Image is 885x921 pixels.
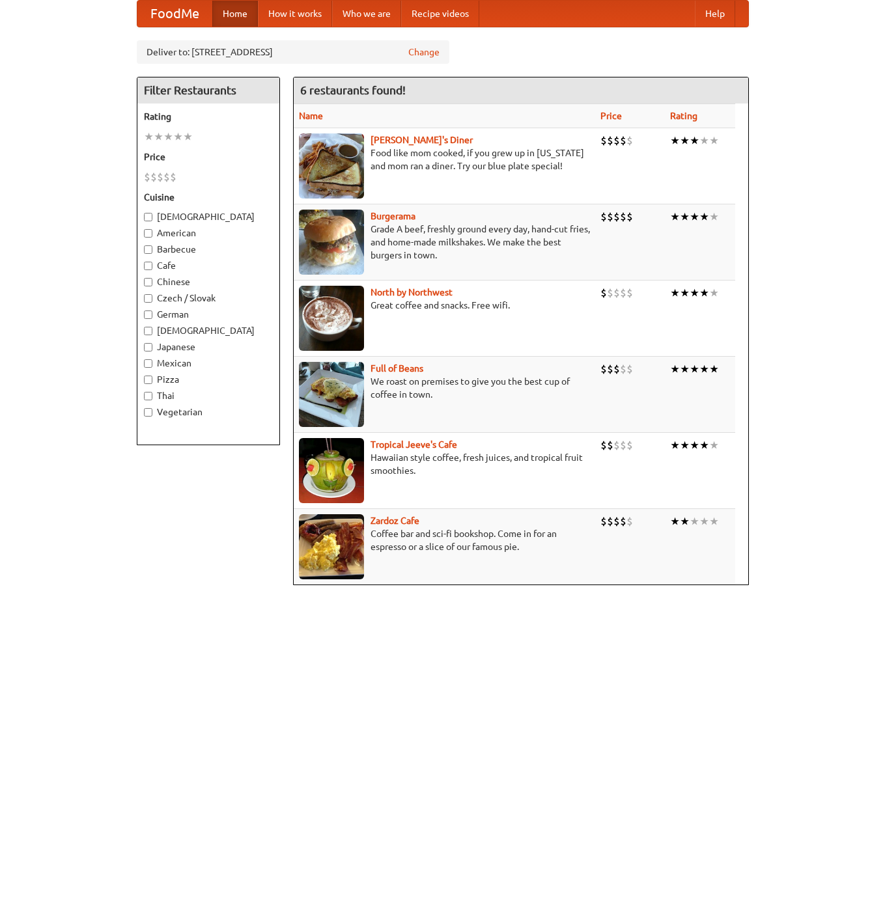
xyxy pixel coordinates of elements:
[699,286,709,300] li: ★
[620,286,626,300] li: $
[371,135,473,145] a: [PERSON_NAME]'s Diner
[299,438,364,503] img: jeeves.jpg
[680,438,690,452] li: ★
[670,111,697,121] a: Rating
[600,286,607,300] li: $
[709,133,719,148] li: ★
[408,46,440,59] a: Change
[607,362,613,376] li: $
[690,514,699,529] li: ★
[144,343,152,351] input: Japanese
[607,514,613,529] li: $
[607,133,613,148] li: $
[699,438,709,452] li: ★
[371,363,423,374] a: Full of Beans
[137,77,279,103] h4: Filter Restaurants
[620,438,626,452] li: $
[600,210,607,224] li: $
[620,133,626,148] li: $
[299,375,590,401] p: We roast on premises to give you the best cup of coffee in town.
[690,133,699,148] li: ★
[144,243,273,256] label: Barbecue
[690,210,699,224] li: ★
[144,229,152,238] input: American
[299,286,364,351] img: north.jpg
[144,150,273,163] h5: Price
[157,170,163,184] li: $
[299,362,364,427] img: beans.jpg
[137,40,449,64] div: Deliver to: [STREET_ADDRESS]
[299,514,364,579] img: zardoz.jpg
[670,133,680,148] li: ★
[137,1,212,27] a: FoodMe
[699,514,709,529] li: ★
[163,130,173,144] li: ★
[144,245,152,254] input: Barbecue
[699,210,709,224] li: ★
[690,362,699,376] li: ★
[299,299,590,312] p: Great coffee and snacks. Free wifi.
[401,1,479,27] a: Recipe videos
[144,376,152,384] input: Pizza
[170,170,176,184] li: $
[299,111,323,121] a: Name
[144,191,273,204] h5: Cuisine
[144,210,273,223] label: [DEMOGRAPHIC_DATA]
[371,515,419,526] a: Zardoz Cafe
[144,324,273,337] label: [DEMOGRAPHIC_DATA]
[144,227,273,240] label: American
[212,1,258,27] a: Home
[613,362,620,376] li: $
[163,170,170,184] li: $
[299,223,590,262] p: Grade A beef, freshly ground every day, hand-cut fries, and home-made milkshakes. We make the bes...
[144,406,273,419] label: Vegetarian
[299,451,590,477] p: Hawaiian style coffee, fresh juices, and tropical fruit smoothies.
[680,133,690,148] li: ★
[144,389,273,402] label: Thai
[709,514,719,529] li: ★
[144,170,150,184] li: $
[144,308,273,321] label: German
[371,211,415,221] a: Burgerama
[144,310,152,319] input: German
[144,373,273,386] label: Pizza
[670,438,680,452] li: ★
[144,327,152,335] input: [DEMOGRAPHIC_DATA]
[144,275,273,288] label: Chinese
[626,133,633,148] li: $
[613,514,620,529] li: $
[620,514,626,529] li: $
[371,287,453,297] b: North by Northwest
[600,133,607,148] li: $
[690,438,699,452] li: ★
[299,210,364,275] img: burgerama.jpg
[299,527,590,553] p: Coffee bar and sci-fi bookshop. Come in for an espresso or a slice of our famous pie.
[600,514,607,529] li: $
[144,278,152,286] input: Chinese
[144,262,152,270] input: Cafe
[332,1,401,27] a: Who we are
[144,292,273,305] label: Czech / Slovak
[144,408,152,417] input: Vegetarian
[670,362,680,376] li: ★
[620,362,626,376] li: $
[144,340,273,353] label: Japanese
[600,362,607,376] li: $
[680,286,690,300] li: ★
[600,111,622,121] a: Price
[709,210,719,224] li: ★
[144,130,154,144] li: ★
[699,133,709,148] li: ★
[613,210,620,224] li: $
[613,438,620,452] li: $
[680,514,690,529] li: ★
[620,210,626,224] li: $
[709,362,719,376] li: ★
[144,294,152,303] input: Czech / Slovak
[626,286,633,300] li: $
[154,130,163,144] li: ★
[607,210,613,224] li: $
